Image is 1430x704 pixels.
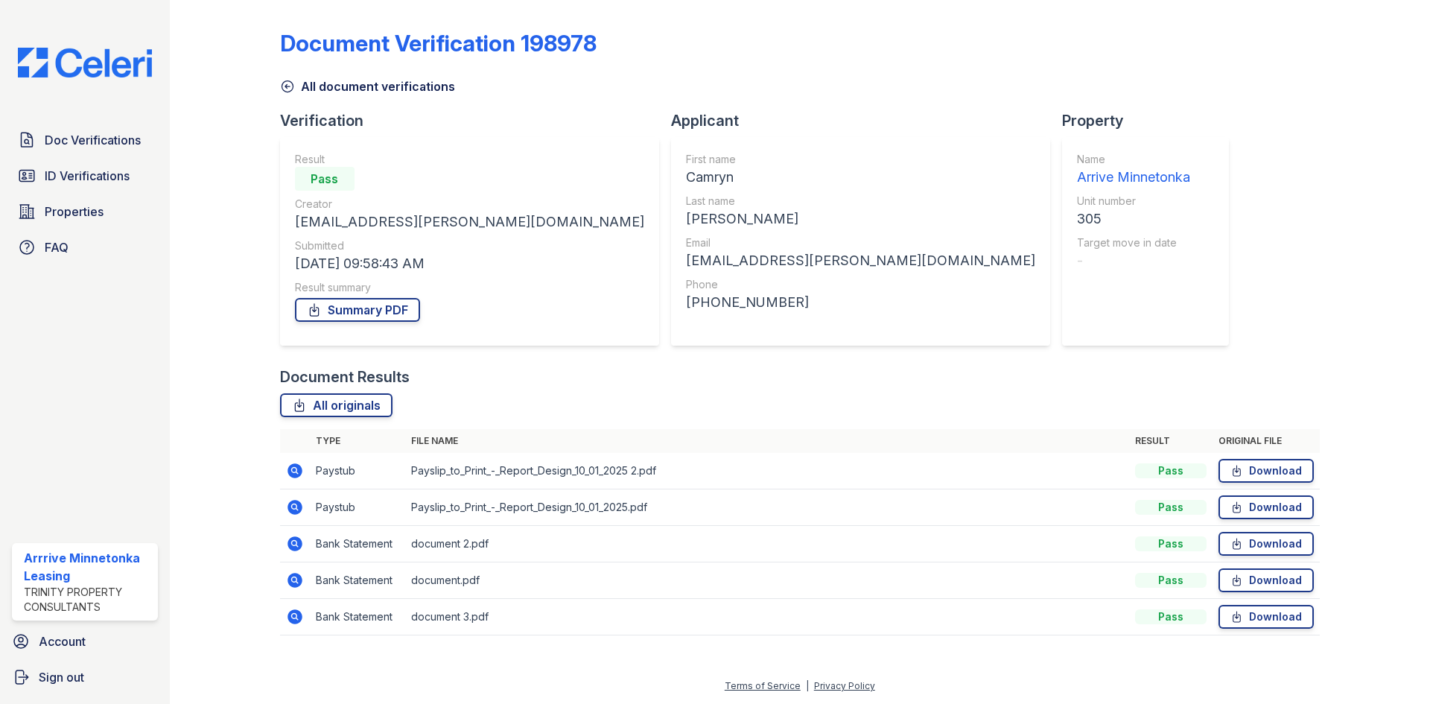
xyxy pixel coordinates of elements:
div: [PHONE_NUMBER] [686,292,1035,313]
div: [DATE] 09:58:43 AM [295,253,644,274]
span: FAQ [45,238,69,256]
span: Sign out [39,668,84,686]
div: Submitted [295,238,644,253]
a: Terms of Service [725,680,801,691]
span: Properties [45,203,104,221]
div: Result summary [295,280,644,295]
div: [PERSON_NAME] [686,209,1035,229]
div: Pass [295,167,355,191]
a: ID Verifications [12,161,158,191]
div: Property [1062,110,1241,131]
div: Trinity Property Consultants [24,585,152,615]
td: Bank Statement [310,599,405,635]
div: [EMAIL_ADDRESS][PERSON_NAME][DOMAIN_NAME] [295,212,644,232]
td: Payslip_to_Print_-_Report_Design_10_01_2025 2.pdf [405,453,1129,489]
div: Email [686,235,1035,250]
div: Applicant [671,110,1062,131]
a: Download [1218,568,1314,592]
div: 305 [1077,209,1190,229]
div: Pass [1135,536,1207,551]
th: Result [1129,429,1213,453]
div: Pass [1135,573,1207,588]
th: Original file [1213,429,1320,453]
span: Account [39,632,86,650]
div: [EMAIL_ADDRESS][PERSON_NAME][DOMAIN_NAME] [686,250,1035,271]
a: All document verifications [280,77,455,95]
div: - [1077,250,1190,271]
td: Bank Statement [310,526,405,562]
a: Account [6,627,164,656]
img: CE_Logo_Blue-a8612792a0a2168367f1c8372b55b34899dd931a85d93a1a3d3e32e68fde9ad4.png [6,48,164,77]
a: Privacy Policy [814,680,875,691]
td: Payslip_to_Print_-_Report_Design_10_01_2025.pdf [405,489,1129,526]
td: Paystub [310,489,405,526]
div: Camryn [686,167,1035,188]
div: Target move in date [1077,235,1190,250]
td: Bank Statement [310,562,405,599]
th: Type [310,429,405,453]
div: Pass [1135,463,1207,478]
div: Arrive Minnetonka [1077,167,1190,188]
td: document.pdf [405,562,1129,599]
a: Summary PDF [295,298,420,322]
div: Pass [1135,609,1207,624]
a: Name Arrive Minnetonka [1077,152,1190,188]
span: Doc Verifications [45,131,141,149]
a: Doc Verifications [12,125,158,155]
iframe: chat widget [1367,644,1415,689]
div: Result [295,152,644,167]
div: Unit number [1077,194,1190,209]
a: Properties [12,197,158,226]
a: Download [1218,532,1314,556]
a: Download [1218,459,1314,483]
a: Sign out [6,662,164,692]
a: All originals [280,393,393,417]
a: FAQ [12,232,158,262]
div: Document Verification 198978 [280,30,597,57]
div: Document Results [280,367,410,387]
div: Creator [295,197,644,212]
a: Download [1218,605,1314,629]
a: Download [1218,495,1314,519]
span: ID Verifications [45,167,130,185]
div: Phone [686,277,1035,292]
td: Paystub [310,453,405,489]
div: Last name [686,194,1035,209]
div: First name [686,152,1035,167]
th: File name [405,429,1129,453]
div: Name [1077,152,1190,167]
div: Arrrive Minnetonka Leasing [24,549,152,585]
div: Verification [280,110,671,131]
div: | [806,680,809,691]
td: document 3.pdf [405,599,1129,635]
div: Pass [1135,500,1207,515]
td: document 2.pdf [405,526,1129,562]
